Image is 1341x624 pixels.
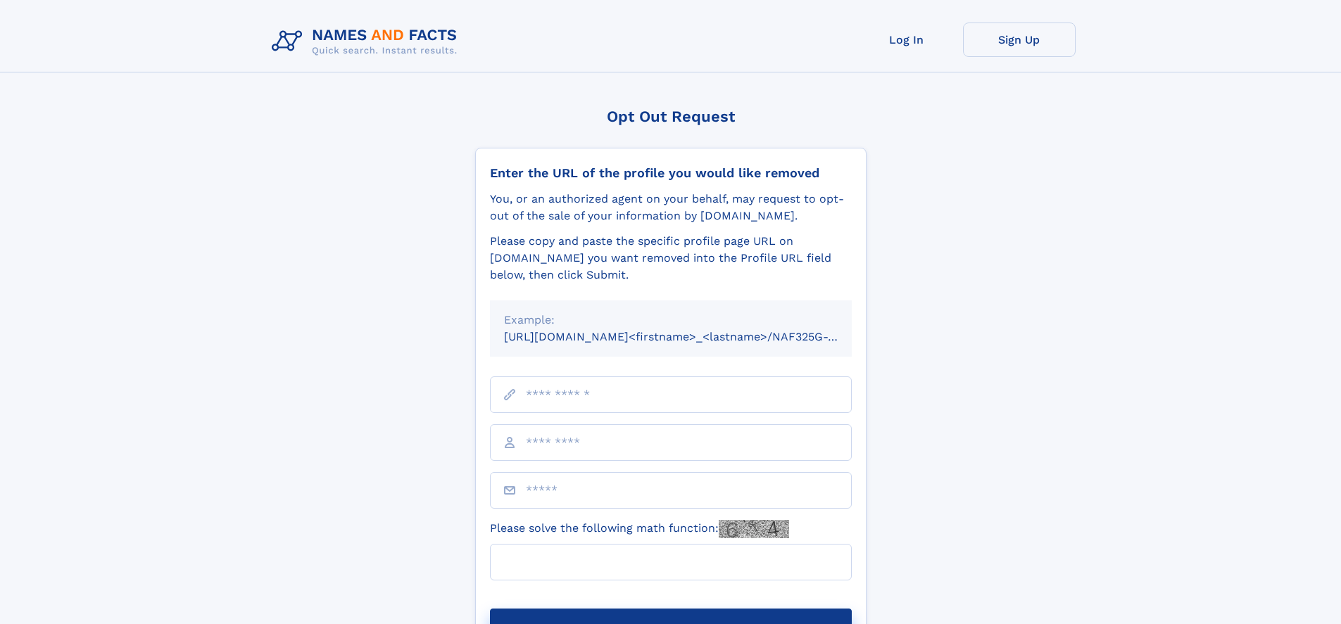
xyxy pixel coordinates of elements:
[490,233,852,284] div: Please copy and paste the specific profile page URL on [DOMAIN_NAME] you want removed into the Pr...
[504,312,838,329] div: Example:
[475,108,867,125] div: Opt Out Request
[504,330,879,343] small: [URL][DOMAIN_NAME]<firstname>_<lastname>/NAF325G-xxxxxxxx
[490,520,789,538] label: Please solve the following math function:
[963,23,1076,57] a: Sign Up
[266,23,469,61] img: Logo Names and Facts
[490,165,852,181] div: Enter the URL of the profile you would like removed
[850,23,963,57] a: Log In
[490,191,852,224] div: You, or an authorized agent on your behalf, may request to opt-out of the sale of your informatio...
